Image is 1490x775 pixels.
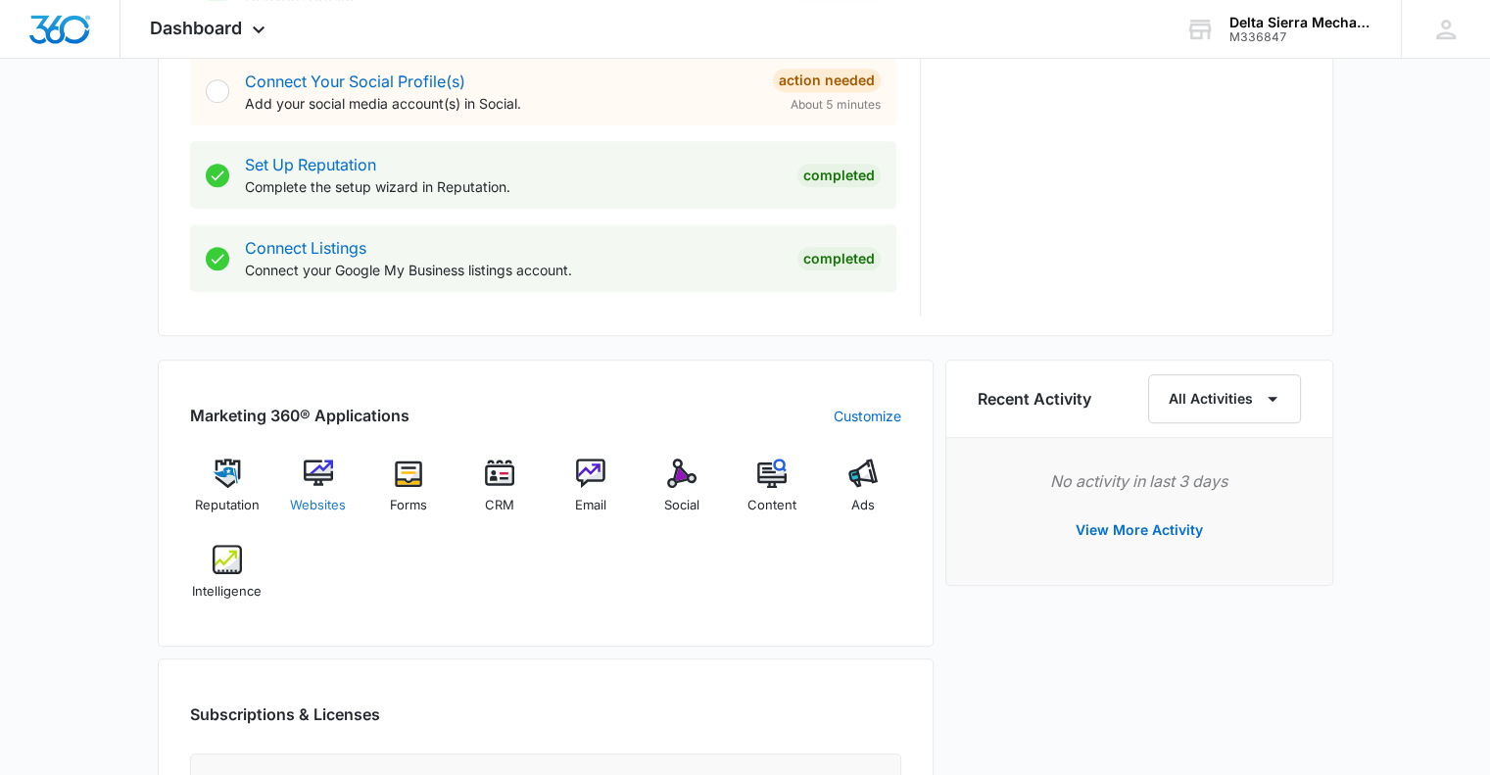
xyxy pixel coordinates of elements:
[978,387,1091,411] h6: Recent Activity
[747,496,796,515] span: Content
[190,545,265,615] a: Intelligence
[978,469,1301,493] p: No activity in last 3 days
[190,459,265,529] a: Reputation
[190,404,409,427] h2: Marketing 360® Applications
[190,702,380,726] h2: Subscriptions & Licenses
[1056,507,1223,554] button: View More Activity
[245,176,782,197] p: Complete the setup wizard in Reputation.
[1229,15,1372,30] div: account name
[826,459,901,529] a: Ads
[280,459,356,529] a: Websites
[485,496,514,515] span: CRM
[371,459,447,529] a: Forms
[834,406,901,426] a: Customize
[1148,374,1301,423] button: All Activities
[462,459,538,529] a: CRM
[150,18,242,38] span: Dashboard
[195,496,260,515] span: Reputation
[664,496,699,515] span: Social
[553,459,629,529] a: Email
[575,496,606,515] span: Email
[773,69,881,92] div: Action Needed
[791,96,881,114] span: About 5 minutes
[192,582,262,602] span: Intelligence
[735,459,810,529] a: Content
[797,247,881,270] div: Completed
[245,155,376,174] a: Set Up Reputation
[245,72,465,91] a: Connect Your Social Profile(s)
[390,496,427,515] span: Forms
[851,496,875,515] span: Ads
[644,459,719,529] a: Social
[290,496,346,515] span: Websites
[797,164,881,187] div: Completed
[245,93,757,114] p: Add your social media account(s) in Social.
[245,238,366,258] a: Connect Listings
[1229,30,1372,44] div: account id
[245,260,782,280] p: Connect your Google My Business listings account.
